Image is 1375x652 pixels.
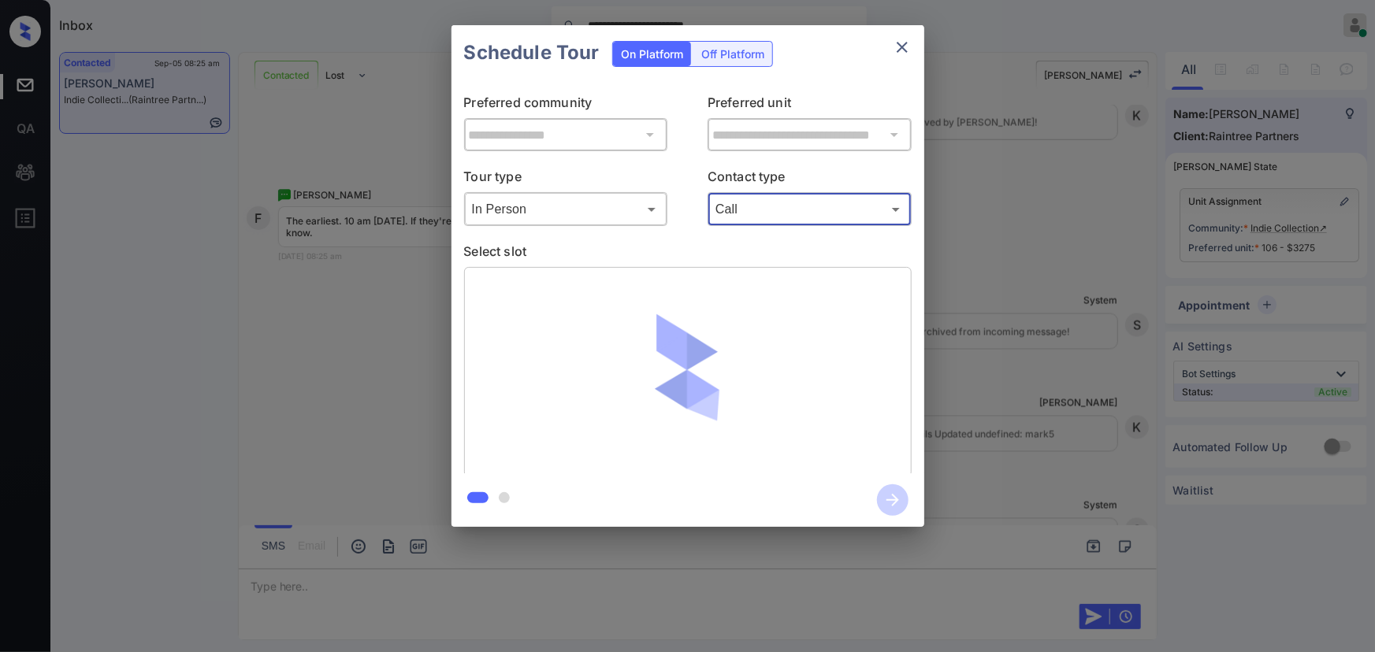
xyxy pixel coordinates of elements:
[708,167,912,192] p: Contact type
[595,280,780,465] img: loaderv1.7921fd1ed0a854f04152.gif
[712,196,908,222] div: Call
[464,93,668,118] p: Preferred community
[868,480,918,520] button: btn-next
[464,242,912,267] p: Select slot
[452,25,612,80] h2: Schedule Tour
[464,167,668,192] p: Tour type
[693,42,772,66] div: Off Platform
[468,196,664,222] div: In Person
[886,31,918,63] button: close
[613,42,691,66] div: On Platform
[708,93,912,118] p: Preferred unit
